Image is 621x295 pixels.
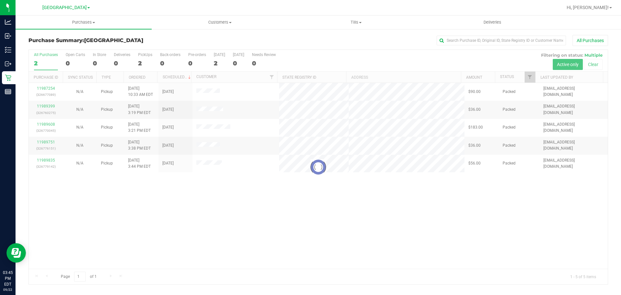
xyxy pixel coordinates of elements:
span: Hi, [PERSON_NAME]! [567,5,609,10]
inline-svg: Retail [5,74,11,81]
span: [GEOGRAPHIC_DATA] [42,5,87,10]
span: Purchases [16,19,152,25]
input: Search Purchase ID, Original ID, State Registry ID or Customer Name... [437,36,566,45]
a: Deliveries [424,16,561,29]
button: All Purchases [572,35,608,46]
iframe: Resource center [6,243,26,263]
a: Purchases [16,16,152,29]
inline-svg: Analytics [5,19,11,25]
inline-svg: Inventory [5,47,11,53]
span: Customers [152,19,288,25]
inline-svg: Reports [5,88,11,95]
a: Tills [288,16,424,29]
inline-svg: Inbound [5,33,11,39]
a: Customers [152,16,288,29]
span: Tills [288,19,424,25]
p: 09/22 [3,287,13,292]
span: Deliveries [475,19,510,25]
inline-svg: Outbound [5,61,11,67]
span: [GEOGRAPHIC_DATA] [84,37,143,43]
h3: Purchase Summary: [28,38,222,43]
p: 03:45 PM EDT [3,270,13,287]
